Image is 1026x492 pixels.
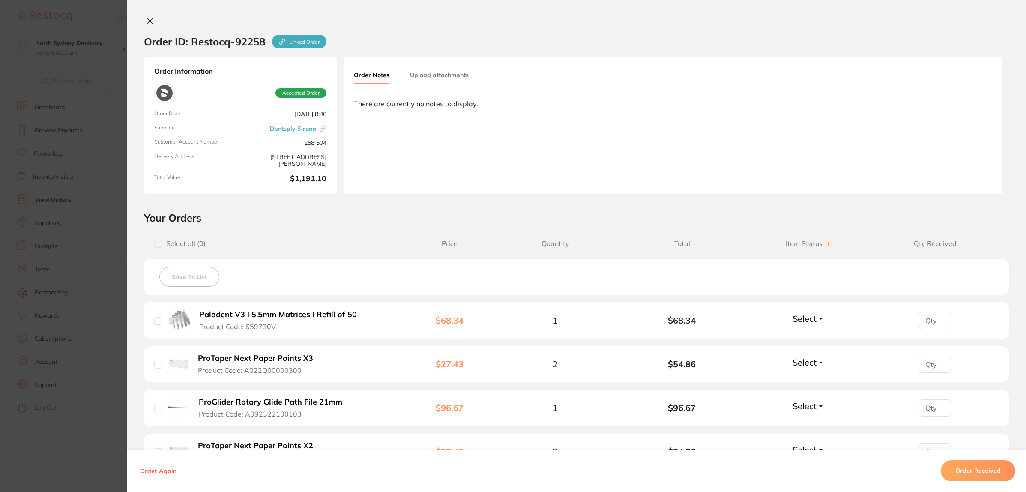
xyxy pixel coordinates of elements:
button: Order Received [941,461,1015,481]
button: ProGlider Rotary Glide Path File 21mm Product Code: A092322100103 [196,397,351,418]
b: $54.86 [619,359,745,369]
button: Select [790,444,827,455]
a: Dentsply Sirona [270,125,316,132]
button: Order Notes [354,67,389,84]
span: 1 [553,403,558,413]
img: Dentsply Sirona [156,85,173,101]
b: $68.34 [436,315,464,326]
span: Quantity [492,240,619,248]
span: Total [619,240,745,248]
span: Select [793,313,817,324]
input: Qty [918,356,952,373]
h2: Order ID: Restocq- 92258 [144,35,326,48]
img: ProGlider Rotary Glide Path File 21mm [168,396,190,418]
span: Supplier [154,125,237,132]
button: ProTaper Next Paper Points X3 Product Code: A022Q00000300 [195,354,323,375]
span: Product Code: A092322100103 [199,410,302,418]
button: ProTaper Next Paper Points X2 Product Code: A022Q00000200 [195,441,323,462]
span: [STREET_ADDRESS][PERSON_NAME] [244,153,326,168]
span: Total Value [154,174,237,184]
button: Upload attachments [410,67,469,83]
img: ProTaper Next Paper Points X3 [168,353,189,374]
button: Select [790,357,827,368]
strong: Order Information [154,67,326,76]
input: Qty [918,399,952,417]
span: Select [793,444,817,455]
span: Product Code: A022Q00000300 [198,366,302,374]
b: $54.86 [619,447,745,456]
div: There are currently no notes to display. [354,100,992,108]
button: Order Again [138,467,179,475]
p: Linked Order [289,39,320,45]
input: Qty [918,443,952,460]
b: $27.43 [436,359,464,369]
img: Palodent V3 I 5.5mm Matrices I Refill of 50 [168,309,190,330]
span: Select all ( 0 ) [162,240,206,248]
b: ProTaper Next Paper Points X2 [198,441,313,450]
span: Delivery Address [154,153,237,168]
span: Order Date [154,111,237,118]
img: ProTaper Next Paper Points X2 [168,441,189,461]
b: ProGlider Rotary Glide Path File 21mm [199,398,342,407]
b: $96.67 [436,402,464,413]
b: Palodent V3 I 5.5mm Matrices I Refill of 50 [199,310,357,319]
span: 258 504 [244,139,326,146]
span: Accepted Order [275,88,326,98]
span: Select [793,357,817,368]
span: 1 [553,315,558,325]
button: Select [790,313,827,324]
button: Select [790,401,827,411]
span: Qty Received [872,240,999,248]
b: $27.43 [436,446,464,457]
button: Palodent V3 I 5.5mm Matrices I Refill of 50 Product Code: 659730V [197,310,365,331]
b: $1,191.10 [244,174,326,184]
span: Price [407,240,492,248]
span: Product Code: 659730V [199,323,276,330]
b: $96.67 [619,403,745,413]
span: Customer Account Number [154,139,237,146]
span: Select [793,401,817,411]
button: Save To List [159,267,219,287]
span: 2 [553,359,558,369]
span: [DATE] 8:40 [244,111,326,118]
b: $68.34 [619,315,745,325]
span: Item Status [745,240,872,248]
h2: Your Orders [144,211,1009,224]
b: ProTaper Next Paper Points X3 [198,354,313,363]
input: Qty [918,312,952,329]
span: 2 [553,447,558,456]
